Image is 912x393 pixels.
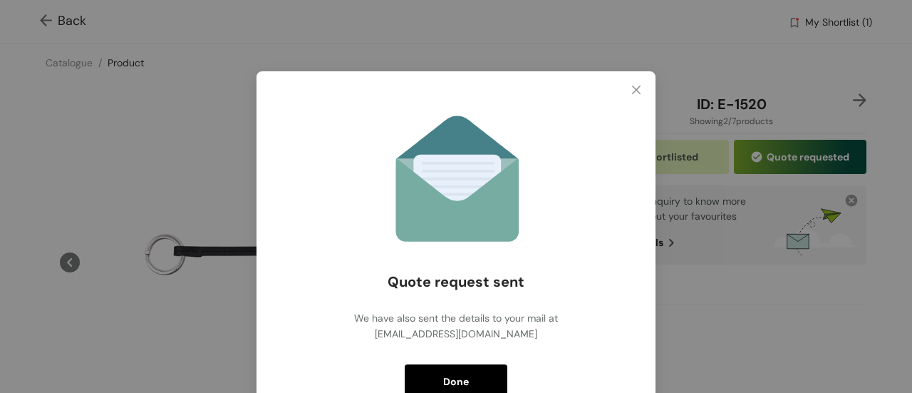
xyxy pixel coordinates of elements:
[631,84,642,96] span: close
[285,326,627,342] div: [EMAIL_ADDRESS][DOMAIN_NAME]
[443,374,469,389] span: Done
[370,100,541,271] div: animation
[285,271,627,310] div: Quote request sent
[285,310,627,326] div: We have also sent the details to your mail at
[617,71,655,110] button: Close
